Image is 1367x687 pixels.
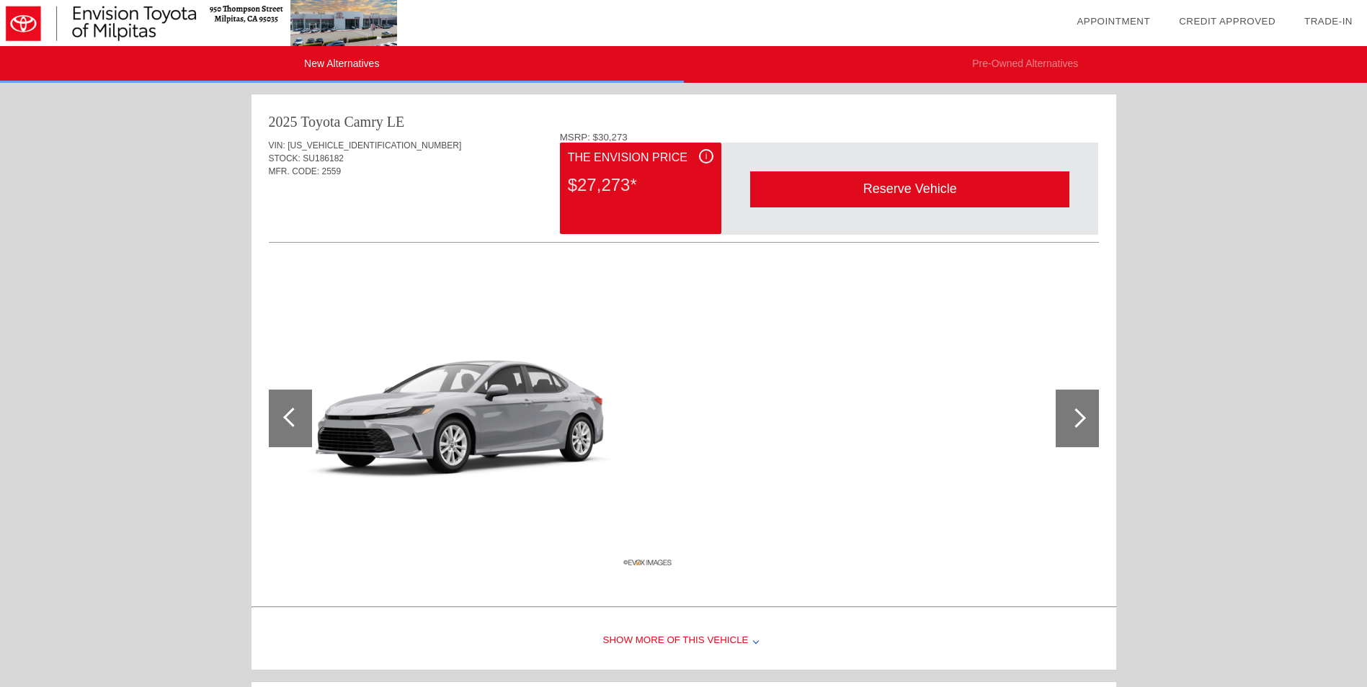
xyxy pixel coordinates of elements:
[269,199,1099,223] div: Quoted on [DATE] 5:39:48 PM
[269,153,300,163] span: STOCK:
[269,112,383,132] div: 2025 Toyota Camry
[387,112,404,132] div: LE
[568,166,713,204] div: $27,273*
[560,132,1099,143] div: MSRP: $30,273
[322,166,342,176] span: 2559
[288,140,461,151] span: [US_VEHICLE_IDENTIFICATION_NUMBER]
[750,171,1069,207] div: Reserve Vehicle
[269,140,285,151] span: VIN:
[1077,16,1150,27] a: Appointment
[699,149,713,163] div: i
[269,266,677,571] img: 60db9ec6442227a366f53acb753c0ffdd9fcc59f.png
[1304,16,1353,27] a: Trade-In
[303,153,344,163] span: SU186182
[568,149,713,166] div: The Envision Price
[1179,16,1275,27] a: Credit Approved
[251,612,1116,670] div: Show More of this Vehicle
[269,166,320,176] span: MFR. CODE:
